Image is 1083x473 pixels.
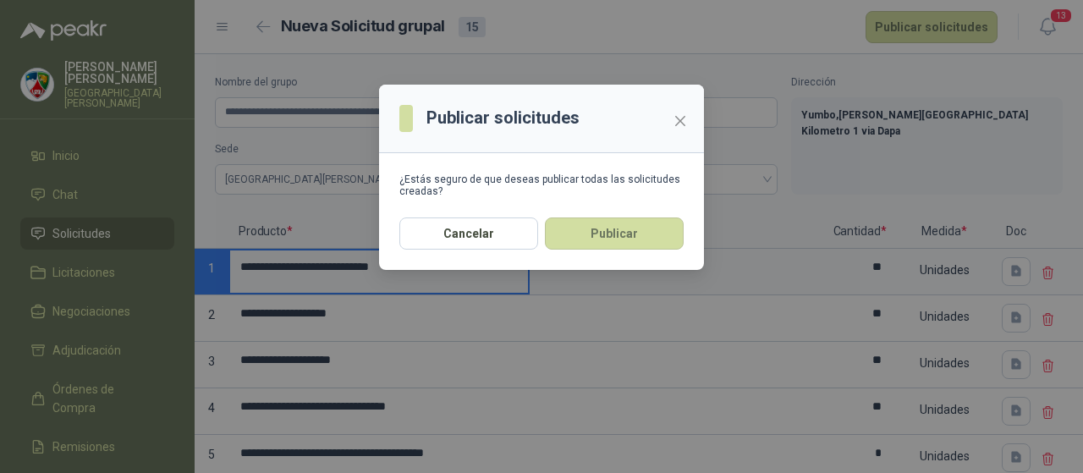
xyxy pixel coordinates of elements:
div: ¿Estás seguro de que deseas publicar todas las solicitudes creadas? [399,173,684,197]
button: Cancelar [399,217,538,250]
button: Publicar [545,217,684,250]
span: close [673,114,687,128]
button: Close [667,107,694,135]
h3: Publicar solicitudes [426,105,580,131]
